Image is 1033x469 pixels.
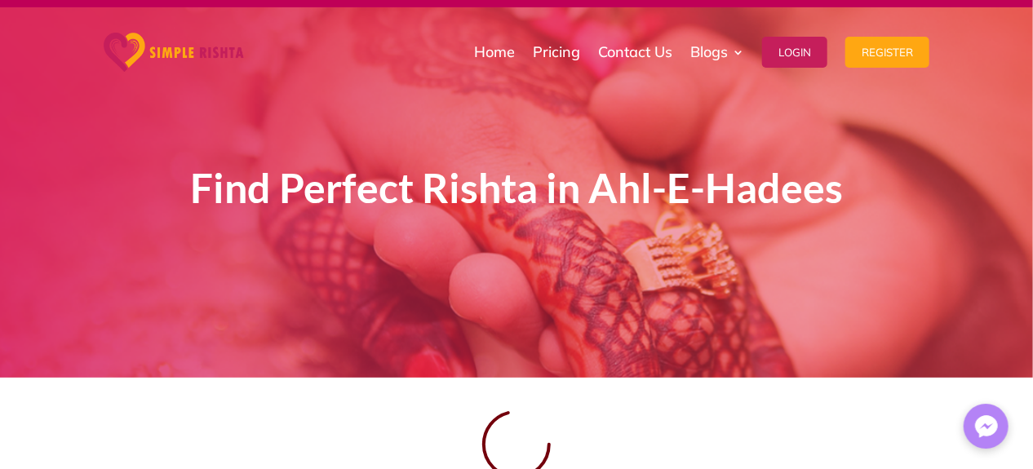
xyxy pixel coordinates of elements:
a: Login [762,11,827,93]
a: Home [474,11,515,93]
a: Register [845,11,929,93]
a: Pricing [533,11,580,93]
button: Register [845,37,929,68]
button: Login [762,37,827,68]
span: Find Perfect Rishta in Ahl-E-Hadees [190,163,843,212]
a: Contact Us [598,11,672,93]
img: Messenger [970,410,1003,443]
a: Blogs [690,11,744,93]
